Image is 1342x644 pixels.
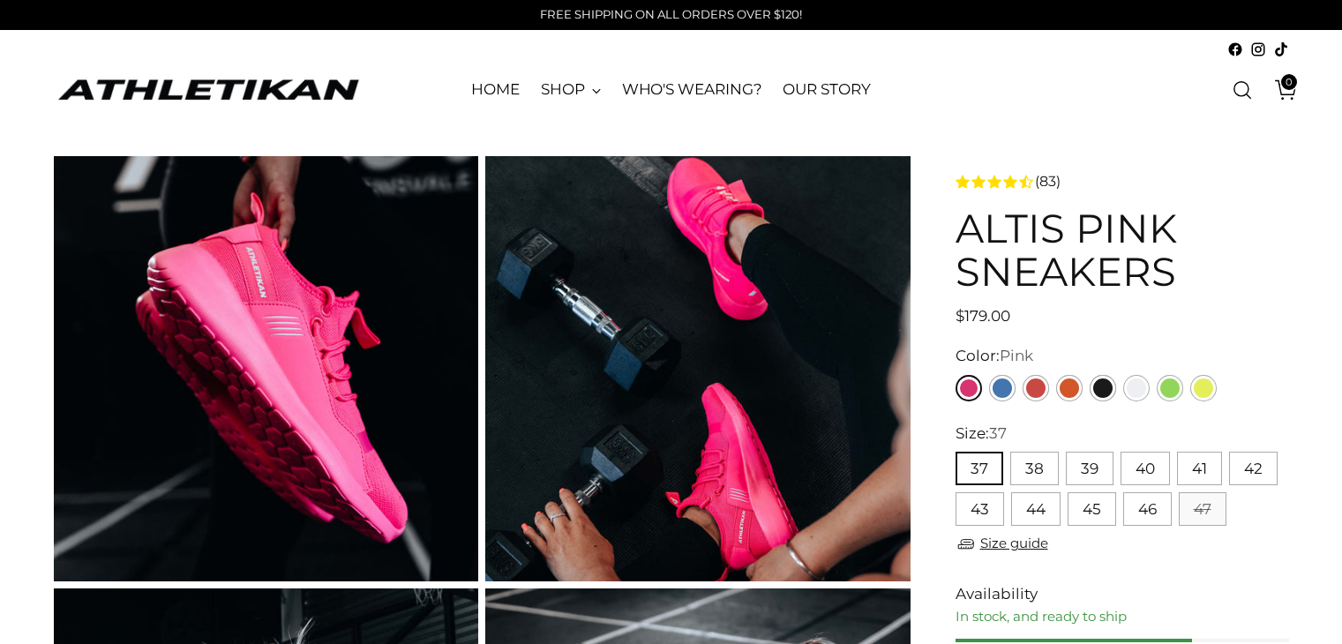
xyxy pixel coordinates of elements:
a: Size guide [956,533,1048,555]
img: ALTIS Pink Sneakers [54,156,479,581]
span: Availability [956,583,1038,606]
span: (83) [1035,171,1061,192]
a: Open search modal [1225,72,1260,108]
button: 46 [1123,492,1172,526]
a: White [1123,375,1150,401]
span: 0 [1281,74,1297,90]
a: Red [1023,375,1049,401]
button: 45 [1068,492,1116,526]
a: OUR STORY [783,71,870,109]
span: Pink [1000,347,1033,364]
a: HOME [471,71,520,109]
a: ATHLETIKAN [54,76,363,103]
img: ALTIS Pink Sneakers [485,156,911,581]
label: Color: [956,345,1033,368]
button: 37 [956,452,1003,485]
button: 47 [1179,492,1226,526]
button: 43 [956,492,1004,526]
a: WHO'S WEARING? [622,71,762,109]
span: 37 [989,424,1007,442]
a: Pink [956,375,982,401]
button: 39 [1066,452,1113,485]
a: Orange [1056,375,1083,401]
a: SHOP [541,71,601,109]
button: 44 [1011,492,1061,526]
a: Open cart modal [1262,72,1297,108]
h1: ALTIS Pink Sneakers [956,206,1289,294]
span: $179.00 [956,305,1010,328]
button: 38 [1010,452,1059,485]
a: Yellow [1190,375,1217,401]
label: Size: [956,423,1007,446]
button: 41 [1177,452,1222,485]
a: Black [1090,375,1116,401]
p: FREE SHIPPING ON ALL ORDERS OVER $120! [540,6,802,24]
span: In stock, and ready to ship [956,608,1127,625]
a: Blue [989,375,1016,401]
button: 42 [1229,452,1278,485]
a: 4.3 rating (83 votes) [956,170,1289,192]
a: Green [1157,375,1183,401]
button: 40 [1121,452,1170,485]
